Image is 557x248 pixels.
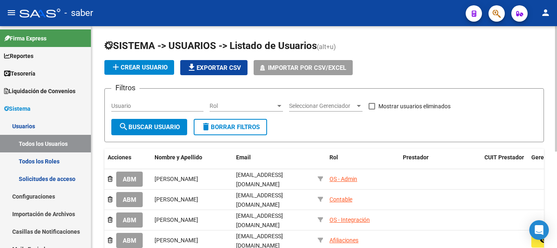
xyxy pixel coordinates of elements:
datatable-header-cell: Nombre y Apellido [151,149,233,176]
mat-icon: add [111,62,121,72]
button: ABM [116,192,143,207]
mat-icon: file_download [187,63,197,72]
span: Acciones [108,154,131,161]
span: Nombre y Apellido [155,154,202,161]
span: [PERSON_NAME] [155,217,198,223]
span: [EMAIL_ADDRESS][DOMAIN_NAME] [236,172,283,188]
span: Exportar CSV [187,64,241,71]
div: Contable [329,195,352,204]
span: Liquidación de Convenios [4,87,75,96]
span: Buscar Usuario [119,123,180,131]
datatable-header-cell: Rol [326,149,400,176]
span: Importar por CSV/Excel [268,64,346,71]
span: Rol [210,103,276,109]
datatable-header-cell: Acciones [104,149,151,176]
mat-icon: person [541,8,550,18]
button: Buscar Usuario [111,119,187,135]
span: Seleccionar Gerenciador [289,103,355,109]
mat-icon: delete [201,122,211,132]
span: [PERSON_NAME] [155,196,198,203]
span: [EMAIL_ADDRESS][DOMAIN_NAME] [236,212,283,228]
div: Afiliaciones [329,236,358,245]
span: [EMAIL_ADDRESS][DOMAIN_NAME] [236,192,283,208]
button: Importar por CSV/Excel [254,60,353,75]
span: Crear Usuario [111,64,168,71]
span: (alt+u) [317,43,336,51]
datatable-header-cell: Prestador [400,149,481,176]
span: [PERSON_NAME] [155,237,198,244]
button: Borrar Filtros [194,119,267,135]
span: [PERSON_NAME] [155,176,198,182]
span: Email [236,154,251,161]
span: SISTEMA -> USUARIOS -> Listado de Usuarios [104,40,317,51]
mat-icon: remove_red_eye [539,235,549,245]
button: Crear Usuario [104,60,174,75]
div: Open Intercom Messenger [529,220,549,240]
span: ABM [123,237,136,244]
button: ABM [116,172,143,187]
div: OS - Integración [329,215,370,225]
span: Prestador [403,154,429,161]
span: Borrar Filtros [201,123,260,131]
button: Exportar CSV [180,60,248,75]
button: ABM [116,233,143,248]
datatable-header-cell: CUIT Prestador [481,149,528,176]
span: Mostrar usuarios eliminados [378,101,451,111]
span: ABM [123,196,136,203]
span: Sistema [4,104,31,113]
span: CUIT Prestador [484,154,524,161]
span: Firma Express [4,34,46,43]
span: ABM [123,217,136,224]
div: OS - Admin [329,174,357,184]
button: ABM [116,212,143,228]
datatable-header-cell: Email [233,149,314,176]
mat-icon: search [119,122,128,132]
span: ABM [123,176,136,183]
mat-icon: menu [7,8,16,18]
span: - saber [64,4,93,22]
span: Reportes [4,51,33,60]
span: Rol [329,154,338,161]
span: Tesorería [4,69,35,78]
h3: Filtros [111,82,139,94]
